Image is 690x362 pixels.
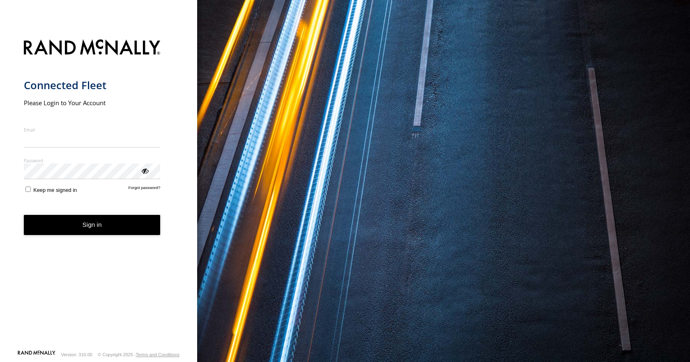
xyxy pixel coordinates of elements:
a: Terms and Conditions [136,352,179,357]
h2: Please Login to Your Account [24,99,161,107]
div: © Copyright 2025 - [98,352,179,357]
img: Rand McNally [24,38,161,59]
span: Keep me signed in [33,187,77,193]
h1: Connected Fleet [24,78,161,92]
a: Visit our Website [18,350,55,359]
form: main [24,35,174,350]
a: Forgot password? [129,185,161,193]
input: Keep me signed in [25,187,31,192]
div: Version: 310.00 [61,352,92,357]
label: Password [24,157,161,164]
div: ViewPassword [140,166,149,175]
button: Sign in [24,215,161,235]
label: Email [24,127,161,133]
